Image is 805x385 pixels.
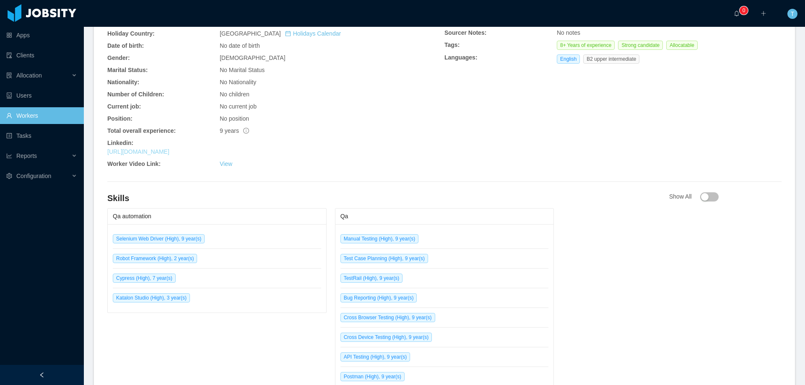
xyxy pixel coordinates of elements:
[113,274,176,283] span: Cypress (High), 7 year(s)
[340,333,432,342] span: Cross Device Testing (High), 9 year(s)
[6,127,77,144] a: icon: profileTasks
[107,54,130,61] b: Gender:
[6,107,77,124] a: icon: userWorkers
[340,209,549,224] div: Qa
[340,372,405,381] span: Postman (High), 9 year(s)
[220,127,249,134] span: 9 years
[340,234,419,243] span: Manual Testing (High), 9 year(s)
[583,54,639,64] span: B2 upper intermediate
[220,30,341,37] span: [GEOGRAPHIC_DATA]
[107,30,155,37] b: Holiday Country:
[243,128,249,134] span: info-circle
[107,127,176,134] b: Total overall experience:
[791,9,795,19] span: T
[340,274,403,283] span: TestRail (High), 9 year(s)
[113,254,197,263] span: Robot Framework (High), 2 year(s)
[107,79,139,85] b: Nationality:
[107,67,148,73] b: Marital Status:
[107,115,132,122] b: Position:
[340,313,435,322] span: Cross Browser Testing (High), 9 year(s)
[220,103,257,110] span: No current job
[220,91,249,98] span: No children
[107,103,141,110] b: Current job:
[557,29,580,36] span: No notes
[6,153,12,159] i: icon: line-chart
[557,41,615,50] span: 8+ Years of experience
[340,254,428,263] span: Test Case Planning (High), 9 year(s)
[113,234,205,243] span: Selenium Web Driver (High), 9 year(s)
[740,6,748,15] sup: 0
[557,54,580,64] span: English
[220,42,260,49] span: No date of birth
[113,293,190,302] span: Katalon Studio (High), 3 year(s)
[666,41,698,50] span: Allocatable
[6,47,77,64] a: icon: auditClients
[107,160,161,167] b: Worker Video Link:
[107,91,164,98] b: Number of Children:
[444,29,486,36] b: Sourcer Notes:
[340,352,410,362] span: API Testing (High), 9 year(s)
[734,10,740,16] i: icon: bell
[107,42,144,49] b: Date of birth:
[444,41,460,48] b: Tags:
[107,148,169,155] a: [URL][DOMAIN_NAME]
[285,30,341,37] a: icon: calendarHolidays Calendar
[220,54,286,61] span: [DEMOGRAPHIC_DATA]
[220,79,256,85] span: No Nationality
[6,72,12,78] i: icon: solution
[16,173,51,179] span: Configuration
[618,41,663,50] span: Strong candidate
[220,115,249,122] span: No position
[220,160,232,167] a: View
[16,152,37,159] span: Reports
[761,10,766,16] i: icon: plus
[669,193,719,200] span: Show All
[113,209,321,224] div: Qa automation
[220,67,265,73] span: No Marital Status
[107,140,133,146] b: Linkedin:
[285,31,291,36] i: icon: calendar
[444,54,478,61] b: Languages:
[6,87,77,104] a: icon: robotUsers
[340,293,417,302] span: Bug Reporting (High), 9 year(s)
[16,72,42,79] span: Allocation
[6,173,12,179] i: icon: setting
[6,27,77,44] a: icon: appstoreApps
[107,192,669,204] h4: Skills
